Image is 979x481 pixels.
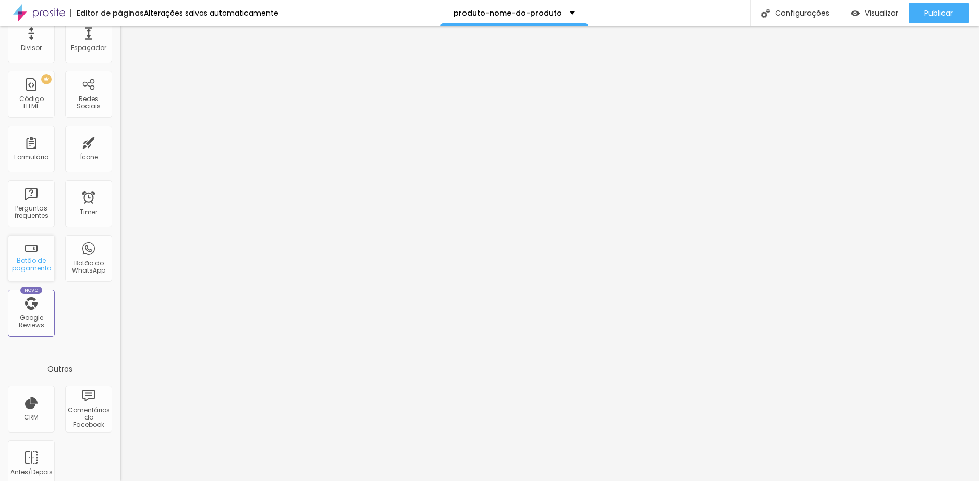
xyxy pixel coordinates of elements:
p: produto-nome-do-produto [454,9,562,17]
div: Botão de pagamento [10,257,52,272]
div: Google Reviews [10,314,52,329]
button: Publicar [909,3,969,23]
div: Botão do WhatsApp [68,260,109,275]
button: Visualizar [840,3,909,23]
div: Timer [80,208,97,216]
div: Código HTML [10,95,52,110]
img: Icone [761,9,770,18]
span: Visualizar [865,9,898,17]
div: Novo [20,287,43,294]
div: Ícone [80,154,98,161]
div: Perguntas frequentes [10,205,52,220]
div: Espaçador [71,44,106,52]
div: Divisor [21,44,42,52]
div: CRM [24,414,39,421]
div: Antes/Depois [10,468,52,476]
div: Alterações salvas automaticamente [144,9,278,17]
div: Editor de páginas [70,9,144,17]
div: Formulário [14,154,48,161]
span: Publicar [924,9,953,17]
img: view-1.svg [851,9,860,18]
div: Redes Sociais [68,95,109,110]
div: Comentários do Facebook [68,406,109,429]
